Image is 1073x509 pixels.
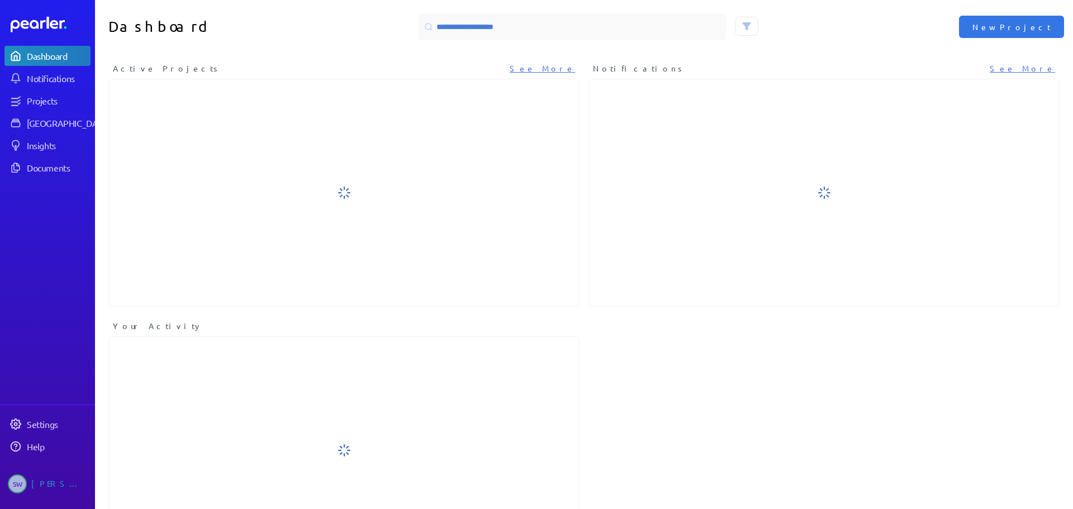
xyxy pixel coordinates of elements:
[593,63,686,74] span: Notifications
[4,158,91,178] a: Documents
[4,436,91,456] a: Help
[31,474,87,493] div: [PERSON_NAME]
[27,50,89,61] div: Dashboard
[510,63,575,74] a: See More
[4,414,91,434] a: Settings
[108,13,340,40] h1: Dashboard
[11,17,91,32] a: Dashboard
[27,117,110,129] div: [GEOGRAPHIC_DATA]
[4,135,91,155] a: Insights
[4,68,91,88] a: Notifications
[27,140,89,151] div: Insights
[27,73,89,84] div: Notifications
[4,113,91,133] a: [GEOGRAPHIC_DATA]
[27,95,89,106] div: Projects
[4,91,91,111] a: Projects
[113,63,221,74] span: Active Projects
[990,63,1055,74] a: See More
[4,46,91,66] a: Dashboard
[113,320,203,332] span: Your Activity
[8,474,27,493] span: Steve Whittington
[27,418,89,430] div: Settings
[27,441,89,452] div: Help
[4,470,91,498] a: SW[PERSON_NAME]
[972,21,1051,32] span: New Project
[959,16,1064,38] button: New Project
[27,162,89,173] div: Documents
